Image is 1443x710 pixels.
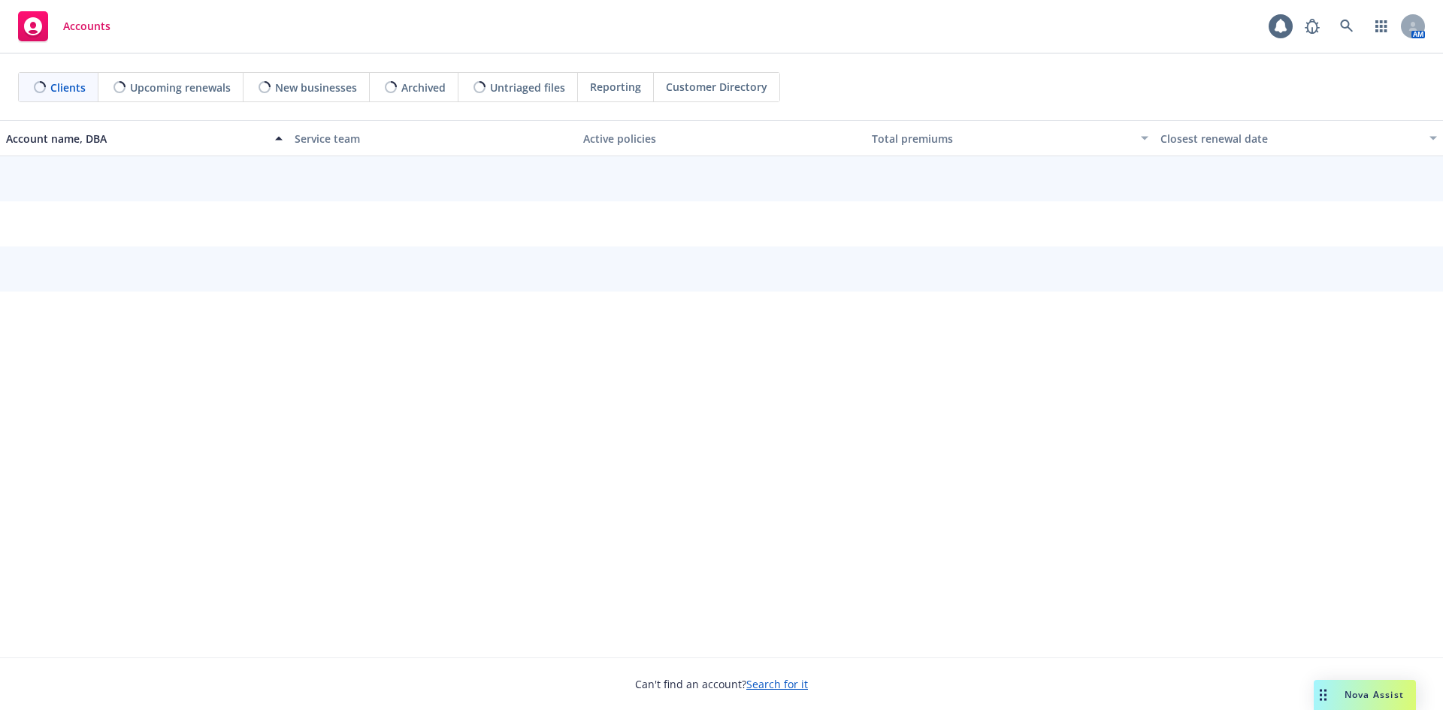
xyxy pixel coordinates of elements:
button: Nova Assist [1314,680,1416,710]
a: Accounts [12,5,116,47]
div: Service team [295,131,571,147]
button: Closest renewal date [1154,120,1443,156]
a: Switch app [1366,11,1396,41]
div: Account name, DBA [6,131,266,147]
span: Reporting [590,79,641,95]
span: Clients [50,80,86,95]
a: Search [1332,11,1362,41]
div: Drag to move [1314,680,1333,710]
a: Report a Bug [1297,11,1327,41]
span: Can't find an account? [635,676,808,692]
div: Closest renewal date [1160,131,1420,147]
span: Customer Directory [666,79,767,95]
span: Accounts [63,20,110,32]
div: Active policies [583,131,860,147]
span: Nova Assist [1345,688,1404,701]
span: Upcoming renewals [130,80,231,95]
button: Service team [289,120,577,156]
span: Archived [401,80,446,95]
span: Untriaged files [490,80,565,95]
button: Total premiums [866,120,1154,156]
span: New businesses [275,80,357,95]
div: Total premiums [872,131,1132,147]
button: Active policies [577,120,866,156]
a: Search for it [746,677,808,691]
